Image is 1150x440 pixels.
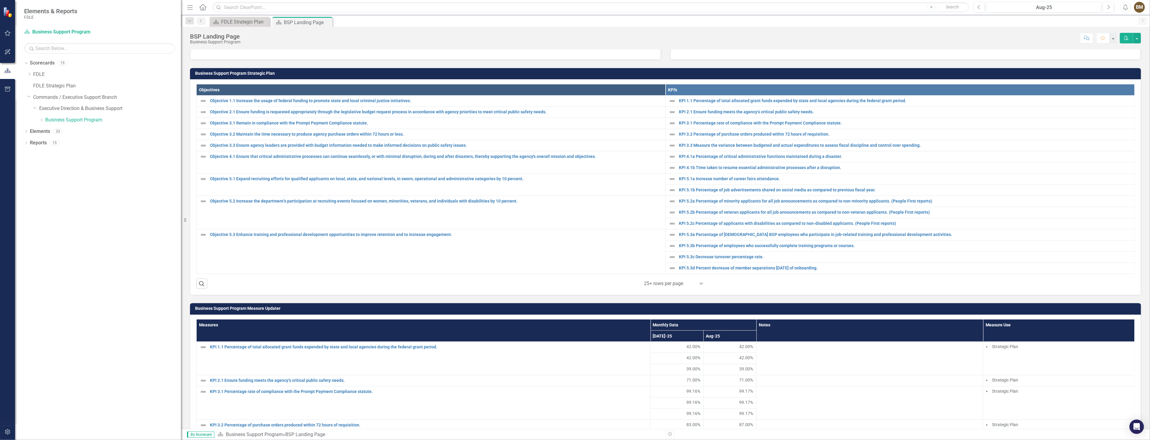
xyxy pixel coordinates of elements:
span: Search [946,5,959,9]
a: Objective 5.3 Enhance training and professional development opportunities to improve retention an... [210,232,662,237]
span: 71.00% [739,377,753,383]
td: Double-Click to Edit [703,420,756,431]
td: Double-Click to Edit Right Click for Context Menu [666,240,1135,252]
img: Not Defined [669,265,676,272]
span: 42.00% [686,355,700,361]
a: KPI 5.3c Decrease turnover percentage rate. [679,255,1131,259]
span: Elements & Reports [24,8,77,15]
td: Double-Click to Edit Right Click for Context Menu [197,174,666,196]
div: 33 [53,129,63,134]
a: Objective 3.3 Ensure agency leaders are provided with budget information needed to make informed ... [210,143,662,148]
span: 39.00% [739,366,753,372]
img: Not Defined [669,175,676,183]
a: FDLE Strategic Plan [211,18,268,26]
a: KPI 5.2a Percentage of minority applicants for all job announcements as compared to non-minority ... [679,199,1131,203]
a: Commands / Executive Support Branch [33,94,181,101]
img: Not Defined [669,142,676,149]
a: KPI 4.1b Time taken to resume essential administrative processes after a disruption. [679,165,1131,170]
img: Not Defined [669,187,676,194]
img: Not Defined [669,120,676,127]
td: Double-Click to Edit Right Click for Context Menu [666,218,1135,229]
span: 42.00% [739,344,753,350]
span: Strategic Plan [992,378,1018,382]
a: Business Support Program [45,117,181,124]
td: Double-Click to Edit [651,420,704,431]
img: Not Defined [669,253,676,261]
a: Business Support Program [24,29,100,36]
a: KPI 3.2 Percentage of purchase orders produced within 72 hours of requisition. [679,132,1131,137]
td: Double-Click to Edit Right Click for Context Menu [666,196,1135,207]
img: Not Defined [200,108,207,116]
td: Double-Click to Edit [756,375,983,386]
a: KPI 5.3d Percent decrease of member separations [DATE] of onboarding. [679,266,1131,270]
a: Executive Direction & Business Support [39,105,181,112]
div: Aug-25 [989,4,1099,11]
td: Double-Click to Edit Right Click for Context Menu [666,263,1135,274]
div: BSP Landing Page [285,432,325,437]
td: Double-Click to Edit Right Click for Context Menu [197,341,651,375]
td: Double-Click to Edit [983,386,1135,420]
span: 39.00% [686,366,700,372]
td: Double-Click to Edit Right Click for Context Menu [666,96,1135,107]
button: Aug-25 [987,2,1101,13]
a: Objective 5.2 Increase the department’s participation at recruiting events focused on women, mino... [210,199,662,203]
a: Objective 3.1 Remain in compliance with the Prompt Payment Compliance statute. [210,121,662,125]
td: Double-Click to Edit Right Click for Context Menu [197,140,666,151]
div: » [217,431,661,438]
a: KPI 3.1 Percentage rate of compliance with the Prompt Payment Compliance statute. [210,389,647,394]
img: Not Defined [200,153,207,160]
div: BSP Landing Page [284,19,331,26]
span: Strategic Plan [992,422,1018,427]
img: Not Defined [200,231,207,238]
a: KPI 5.2c Percentage of applicants with disabilities as compared to non-disabled applicants. (Peop... [679,221,1131,226]
td: Double-Click to Edit Right Click for Context Menu [666,185,1135,196]
a: KPI 5.2b Percentage of veteran applicants for all job announcements as compared to non-veteran ap... [679,210,1131,215]
div: 15 [58,61,67,66]
span: 71.00% [686,377,700,383]
a: KPI 3.3 Measure the variance between budgeted and actual expenditures to assess fiscal discipline... [679,143,1131,148]
span: 99.17% [739,388,753,394]
td: Double-Click to Edit [756,386,983,420]
h3: Business Support Program Strategic Plan [195,71,1138,76]
a: KPI 5.1b Percentage of job advertisements shared on social media as compared to previous fiscal y... [679,188,1131,192]
div: Open Intercom Messenger [1129,420,1144,434]
td: Double-Click to Edit Right Click for Context Menu [197,196,666,229]
a: KPI 2.1 Ensure funding meets the agency’s critical public safety needs. [210,378,647,383]
img: Not Defined [200,344,207,351]
a: Objective 4.1 Ensure that critical administrative processes can continue seamlessly, or with mini... [210,154,662,159]
a: KPI 4.1a Percentage of critical administrative functions maintained during a disaster. [679,154,1131,159]
a: Business Support Program [226,432,283,437]
img: Not Defined [669,153,676,160]
img: Not Defined [669,108,676,116]
span: 99.16% [686,399,700,405]
button: BM [1134,2,1145,13]
td: Double-Click to Edit Right Click for Context Menu [197,96,666,107]
img: Not Defined [200,198,207,205]
a: FDLE Strategic Plan [33,83,181,90]
td: Double-Click to Edit Right Click for Context Menu [666,207,1135,218]
img: Not Defined [200,97,207,105]
td: Double-Click to Edit Right Click for Context Menu [197,229,666,274]
td: Double-Click to Edit Right Click for Context Menu [666,118,1135,129]
span: 99.17% [739,410,753,416]
a: Scorecards [30,60,55,67]
a: Objective 1.1 Increase the usage of federal funding to promote state and local criminal justice i... [210,99,662,103]
div: 15 [50,140,59,146]
img: Not Defined [669,242,676,250]
a: KPI 1.1 Percentage of total allocated grant funds expended by state and local agencies during the... [210,345,647,349]
span: 99.16% [686,388,700,394]
input: Search Below... [24,43,175,54]
td: Double-Click to Edit Right Click for Context Menu [666,107,1135,118]
span: 83.00% [686,422,700,428]
span: By Scorecard [187,432,214,438]
img: ClearPoint Strategy [3,7,14,17]
a: Elements [30,128,50,135]
img: Not Defined [669,97,676,105]
span: 42.00% [686,344,700,350]
a: Reports [30,140,47,146]
small: FDLE [24,15,77,20]
button: Search [937,3,968,11]
td: Double-Click to Edit [651,341,704,353]
img: Not Defined [669,164,676,171]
